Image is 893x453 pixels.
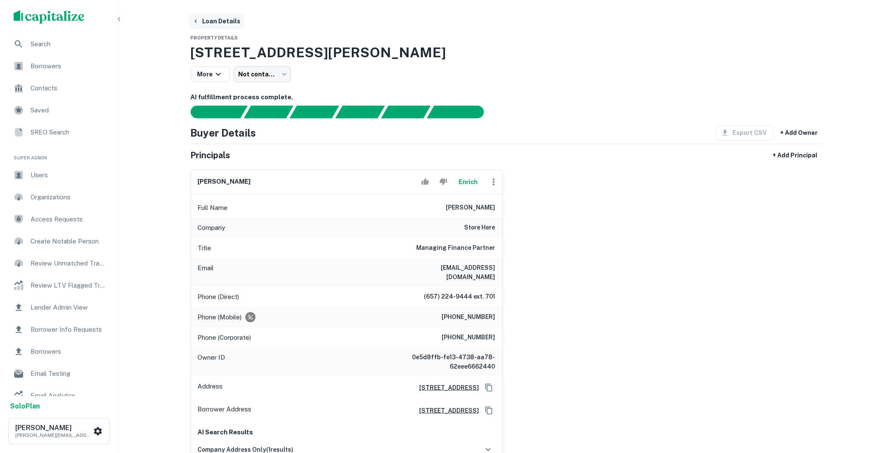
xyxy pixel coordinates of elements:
[31,236,106,246] span: Create Notable Person
[31,214,106,224] span: Access Requests
[191,35,238,40] span: Property Details
[7,34,111,54] a: Search
[10,402,40,410] strong: Solo Plan
[442,333,495,343] h6: [PHONE_NUMBER]
[851,385,893,426] iframe: Chat Widget
[465,223,495,233] h6: store here
[418,173,433,190] button: Accept
[7,231,111,252] a: Create Notable Person
[7,100,111,120] a: Saved
[483,381,495,394] button: Copy Address
[198,243,211,253] p: Title
[31,347,106,357] span: Borrowers
[31,39,106,49] span: Search
[198,223,225,233] p: Company
[198,333,251,343] p: Phone (Corporate)
[31,258,106,268] span: Review Unmatched Transactions
[31,127,106,137] span: SREO Search
[31,369,106,379] span: Email Testing
[191,92,821,102] h6: AI fulfillment process complete.
[7,297,111,318] a: Lender Admin View
[181,106,244,118] div: Sending borrower request to AI...
[31,302,106,313] span: Lender Admin View
[417,243,495,253] h6: Managing Finance Partner
[198,352,225,371] p: Owner ID
[198,312,242,322] p: Phone (Mobile)
[198,381,223,394] p: Address
[15,425,92,431] h6: [PERSON_NAME]
[10,401,40,411] a: SoloPlan
[7,122,111,143] a: SREO Search
[394,352,495,371] h6: 0e5d8ffb-fe13-4738-aa78-62eee6662440
[31,391,106,401] span: Email Analytics
[7,56,111,76] div: Borrowers
[442,312,495,322] h6: [PHONE_NUMBER]
[7,386,111,406] a: Email Analytics
[245,312,256,322] div: Requests to not be contacted at this number
[7,144,111,165] li: Super Admin
[234,66,291,82] div: Not contacted
[394,263,495,282] h6: [EMAIL_ADDRESS][DOMAIN_NAME]
[14,10,85,24] img: capitalize-logo.png
[7,78,111,98] a: Contacts
[424,292,495,302] h6: (657) 224-9444 ext. 701
[31,170,106,180] span: Users
[7,187,111,207] a: Organizations
[7,209,111,229] a: Access Requests
[7,319,111,340] a: Borrower Info Requests
[7,165,111,185] a: Users
[244,106,293,118] div: Your request is received and processing...
[7,341,111,362] a: Borrowers
[483,404,495,417] button: Copy Address
[446,203,495,213] h6: [PERSON_NAME]
[191,42,821,63] h3: [STREET_ADDRESS][PERSON_NAME]
[7,364,111,384] a: Email Testing
[427,106,494,118] div: AI fulfillment process complete.
[31,105,106,115] span: Saved
[198,263,214,282] p: Email
[198,427,495,437] p: AI Search Results
[31,280,106,291] span: Review LTV Flagged Transactions
[198,404,252,417] p: Borrower Address
[15,431,92,439] p: [PERSON_NAME][EMAIL_ADDRESS][DOMAIN_NAME]
[191,149,231,162] h5: Principals
[198,177,251,187] h6: [PERSON_NAME]
[777,125,821,140] button: + Add Owner
[191,67,230,82] button: More
[189,14,244,29] button: Loan Details
[7,253,111,274] a: Review Unmatched Transactions
[198,203,228,213] p: Full Name
[191,125,256,140] h4: Buyer Details
[335,106,385,118] div: Principals found, AI now looking for contact information...
[381,106,431,118] div: Principals found, still searching for contact information. This may take time...
[413,406,479,415] a: [STREET_ADDRESS]
[455,173,482,190] button: Enrich
[413,383,479,392] a: [STREET_ADDRESS]
[436,173,451,190] button: Reject
[770,148,821,163] button: + Add Principal
[31,324,106,335] span: Borrower Info Requests
[198,292,239,302] p: Phone (Direct)
[289,106,339,118] div: Documents found, AI parsing details...
[8,418,110,445] button: [PERSON_NAME][PERSON_NAME][EMAIL_ADDRESS][DOMAIN_NAME]
[31,61,106,71] span: Borrowers
[31,83,106,93] span: Contacts
[7,275,111,296] div: Review LTV Flagged Transactions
